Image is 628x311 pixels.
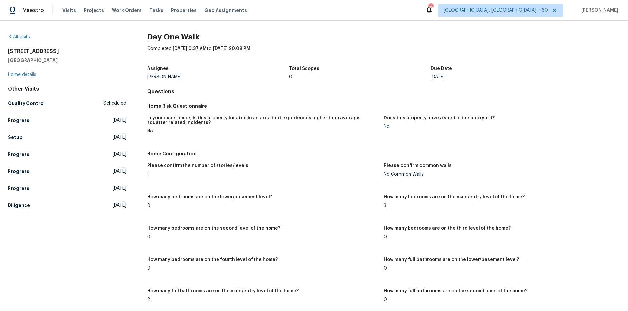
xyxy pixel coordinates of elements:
[8,182,126,194] a: Progress[DATE]
[8,100,45,107] h5: Quality Control
[579,7,618,14] span: [PERSON_NAME]
[8,115,126,126] a: Progress[DATE]
[147,172,378,177] div: 1
[113,134,126,141] span: [DATE]
[147,75,289,79] div: [PERSON_NAME]
[147,88,620,95] h4: Questions
[8,98,126,109] a: Quality ControlScheduled
[384,266,615,271] div: 0
[8,72,36,77] a: Home details
[384,257,519,262] h5: How many full bathrooms are on the lower/basement level?
[384,235,615,239] div: 0
[384,172,615,177] div: No Common Walls
[147,103,620,109] h5: Home Risk Questionnaire
[213,46,250,51] span: [DATE] 20:08 PM
[8,148,126,160] a: Progress[DATE]
[8,151,29,158] h5: Progress
[8,185,29,192] h5: Progress
[444,7,548,14] span: [GEOGRAPHIC_DATA], [GEOGRAPHIC_DATA] + 60
[147,116,378,125] h5: In your experience, is this property located in an area that experiences higher than average squa...
[8,134,23,141] h5: Setup
[384,203,615,208] div: 3
[384,124,615,129] div: No
[8,86,126,92] div: Other Visits
[149,8,163,13] span: Tasks
[384,226,511,231] h5: How many bedrooms are on the third level of the home?
[112,7,142,14] span: Work Orders
[22,7,44,14] span: Maestro
[431,66,452,71] h5: Due Date
[8,132,126,143] a: Setup[DATE]
[147,150,620,157] h5: Home Configuration
[8,35,30,39] a: All visits
[431,75,573,79] div: [DATE]
[173,46,207,51] span: [DATE] 0:37 AM
[384,297,615,302] div: 0
[147,289,299,293] h5: How many full bathrooms are on the main/entry level of the home?
[147,203,378,208] div: 0
[62,7,76,14] span: Visits
[384,195,525,199] h5: How many bedrooms are on the main/entry level of the home?
[8,117,29,124] h5: Progress
[147,257,278,262] h5: How many bedrooms are on the fourth level of the home?
[113,185,126,192] span: [DATE]
[147,129,378,133] div: No
[147,45,620,62] div: Completed: to
[147,235,378,239] div: 0
[113,168,126,175] span: [DATE]
[103,100,126,107] span: Scheduled
[113,202,126,209] span: [DATE]
[8,199,126,211] a: Diligence[DATE]
[84,7,104,14] span: Projects
[8,165,126,177] a: Progress[DATE]
[113,151,126,158] span: [DATE]
[384,116,495,120] h5: Does this property have a shed in the backyard?
[289,66,319,71] h5: Total Scopes
[171,7,197,14] span: Properties
[428,4,433,10] div: 892
[289,75,431,79] div: 0
[147,266,378,271] div: 0
[147,66,169,71] h5: Assignee
[147,163,248,168] h5: Please confirm the number of stories/levels
[147,34,620,40] h2: Day One Walk
[8,48,126,54] h2: [STREET_ADDRESS]
[147,195,272,199] h5: How many bedrooms are on the lower/basement level?
[384,163,452,168] h5: Please confirm common walls
[8,57,126,64] h5: [GEOGRAPHIC_DATA]
[204,7,247,14] span: Geo Assignments
[8,202,30,209] h5: Diligence
[113,117,126,124] span: [DATE]
[384,289,527,293] h5: How many full bathrooms are on the second level of the home?
[8,168,29,175] h5: Progress
[147,297,378,302] div: 2
[147,226,280,231] h5: How many bedrooms are on the second level of the home?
